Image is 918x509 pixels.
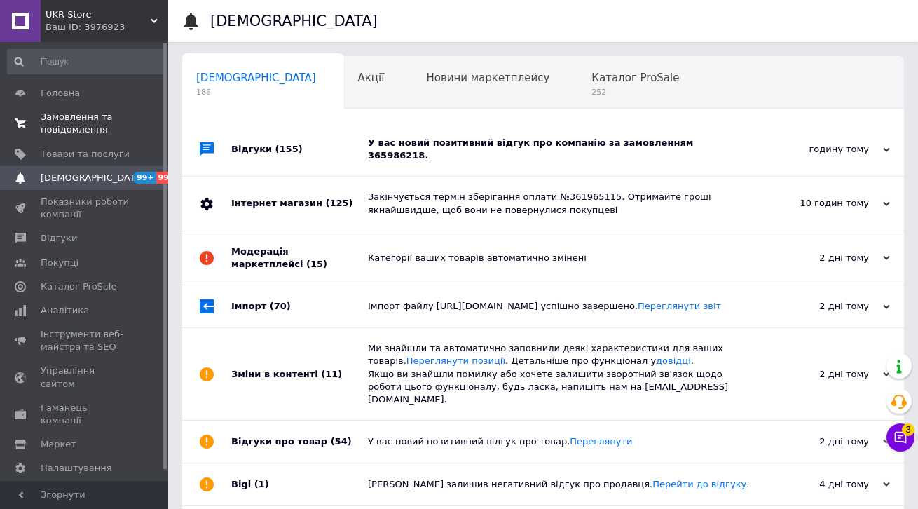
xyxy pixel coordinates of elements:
[231,328,368,420] div: Зміни в контенті
[41,280,116,293] span: Каталог ProSale
[591,72,679,84] span: Каталог ProSale
[368,342,750,406] div: Ми знайшли та автоматично заповнили деякі характеристики для ваших товарів. . Детальніше про функ...
[41,148,130,161] span: Товари та послуги
[368,300,750,313] div: Імпорт файлу [URL][DOMAIN_NAME] успішно завершено.
[41,232,77,245] span: Відгуки
[750,368,890,381] div: 2 дні тому
[886,423,914,452] button: Чат з покупцем3
[46,21,168,34] div: Ваш ID: 3976923
[41,196,130,221] span: Показники роботи компанії
[426,72,549,84] span: Новини маркетплейсу
[325,198,352,208] span: (125)
[591,87,679,97] span: 252
[133,172,156,184] span: 99+
[368,478,750,491] div: [PERSON_NAME] залишив негативний відгук про продавця. .
[254,479,269,489] span: (1)
[156,172,179,184] span: 99+
[570,436,632,447] a: Переглянути
[231,421,368,463] div: Відгуки про товар
[368,191,750,216] div: Закінчується термін зберігання оплати №361965115. Отримайте гроші якнайшвидше, щоб вони не поверн...
[196,87,316,97] span: 186
[750,300,890,313] div: 2 дні тому
[902,423,914,436] span: 3
[652,479,746,489] a: Перейти до відгуку
[210,13,378,29] h1: [DEMOGRAPHIC_DATA]
[231,123,368,176] div: Відгуки
[41,402,130,427] span: Гаманець компанії
[368,435,750,448] div: У вас новий позитивний відгук про товар.
[196,72,316,84] span: [DEMOGRAPHIC_DATA]
[41,328,130,353] span: Інструменти веб-майстра та SEO
[331,436,352,447] span: (54)
[275,144,303,154] span: (155)
[638,301,721,311] a: Переглянути звіт
[231,463,368,505] div: Bigl
[41,438,76,451] span: Маркет
[368,137,750,162] div: У вас новий позитивний відгук про компанію за замовленням 365986218.
[46,8,151,21] span: UKR Store
[41,87,80,100] span: Головна
[750,197,890,210] div: 10 годин тому
[41,304,89,317] span: Аналітика
[41,257,78,269] span: Покупці
[41,462,112,475] span: Налаштування
[306,259,327,269] span: (15)
[750,143,890,156] div: годину тому
[41,365,130,390] span: Управління сайтом
[231,231,368,285] div: Модерація маркетплейсі
[321,369,342,379] span: (11)
[750,478,890,491] div: 4 дні тому
[270,301,291,311] span: (70)
[41,111,130,136] span: Замовлення та повідомлення
[406,355,505,366] a: Переглянути позиції
[7,49,165,74] input: Пошук
[41,172,144,184] span: [DEMOGRAPHIC_DATA]
[231,177,368,230] div: Інтернет магазин
[750,435,890,448] div: 2 дні тому
[368,252,750,264] div: Категорії ваших товарів автоматично змінені
[656,355,691,366] a: довідці
[750,252,890,264] div: 2 дні тому
[231,285,368,327] div: Імпорт
[358,72,385,84] span: Акції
